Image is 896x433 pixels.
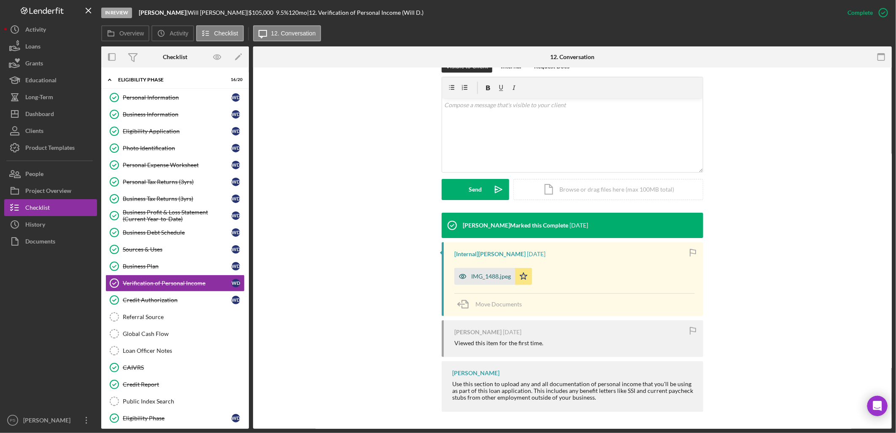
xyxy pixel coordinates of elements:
div: Personal Expense Worksheet [123,162,232,168]
a: Credit AuthorizationWD [105,292,245,309]
button: Product Templates [4,139,97,156]
div: W D [232,262,240,271]
div: Dashboard [25,106,54,124]
div: W D [232,144,240,152]
button: Loans [4,38,97,55]
div: W D [232,228,240,237]
div: Viewed this item for the first time. [454,340,543,346]
div: Product Templates [25,139,75,158]
a: Eligibility ApplicationWD [105,123,245,140]
div: [PERSON_NAME] Marked this Complete [463,222,568,229]
button: Checklist [4,199,97,216]
label: Overview [119,30,144,37]
div: Business Profit & Loss Statement (Current Year-to-Date) [123,209,232,222]
div: W D [232,279,240,287]
div: Use this section to upload any and all documentation of personal income that you'll be using as p... [452,381,695,401]
button: Overview [101,25,149,41]
a: Business Tax Returns (3yrs)WD [105,190,245,207]
div: Business Plan [123,263,232,270]
div: Complete [847,4,873,21]
a: Public Index Search [105,393,245,410]
div: W D [232,195,240,203]
a: Business Debt ScheduleWD [105,224,245,241]
div: Checklist [25,199,50,218]
div: Personal Information [123,94,232,101]
div: IMG_1488.jpeg [471,273,511,280]
button: Activity [4,21,97,38]
a: Personal Expense WorksheetWD [105,157,245,173]
button: Move Documents [454,294,530,315]
a: History [4,216,97,233]
div: Credit Report [123,381,244,388]
div: Long-Term [25,89,53,108]
button: Documents [4,233,97,250]
div: W D [232,245,240,254]
label: Checklist [214,30,238,37]
div: 120 mo [289,9,307,16]
a: Business InformationWD [105,106,245,123]
a: Personal InformationWD [105,89,245,106]
div: Business Information [123,111,232,118]
div: Loan Officer Notes [123,347,244,354]
div: CAIVRS [123,364,244,371]
a: Global Cash Flow [105,325,245,342]
div: 9.5 % [276,9,289,16]
div: | 12. Verification of Personal Income (Will D.) [307,9,424,16]
div: In Review [101,8,132,18]
a: Business PlanWD [105,258,245,275]
a: Referral Source [105,309,245,325]
button: IMG_1488.jpeg [454,268,532,285]
div: Photo Identification [123,145,232,152]
span: $105,000 [248,9,273,16]
div: Educational [25,72,57,91]
button: Educational [4,72,97,89]
button: People [4,165,97,182]
div: Eligibility Phase [123,415,232,422]
div: [PERSON_NAME] [454,329,502,336]
span: Move Documents [475,300,522,308]
a: Photo IdentificationWD [105,140,245,157]
time: 2025-06-17 18:27 [503,329,521,336]
div: Eligibility Phase [118,77,221,82]
button: 12. Conversation [253,25,321,41]
a: Business Profit & Loss Statement (Current Year-to-Date)WD [105,207,245,224]
div: [PERSON_NAME] [452,370,499,376]
button: Complete [839,4,892,21]
b: [PERSON_NAME] [139,9,186,16]
button: Clients [4,122,97,139]
button: Grants [4,55,97,72]
div: Checklist [163,54,187,60]
a: CAIVRS [105,359,245,376]
div: Clients [25,122,43,141]
div: Public Index Search [123,398,244,405]
div: Business Debt Schedule [123,229,232,236]
label: 12. Conversation [271,30,316,37]
div: Loans [25,38,40,57]
button: Dashboard [4,106,97,122]
button: Checklist [196,25,244,41]
div: Project Overview [25,182,71,201]
div: Global Cash Flow [123,330,244,337]
a: Project Overview [4,182,97,199]
div: Eligibility Application [123,128,232,135]
a: Loan Officer Notes [105,342,245,359]
a: Sources & UsesWD [105,241,245,258]
div: W D [232,211,240,220]
div: Grants [25,55,43,74]
div: Business Tax Returns (3yrs) [123,195,232,202]
div: Send [469,179,482,200]
div: W D [232,296,240,304]
div: Open Intercom Messenger [867,396,888,416]
div: W D [232,110,240,119]
div: Personal Tax Returns (3yrs) [123,179,232,185]
a: Personal Tax Returns (3yrs)WD [105,173,245,190]
div: W D [232,127,240,135]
